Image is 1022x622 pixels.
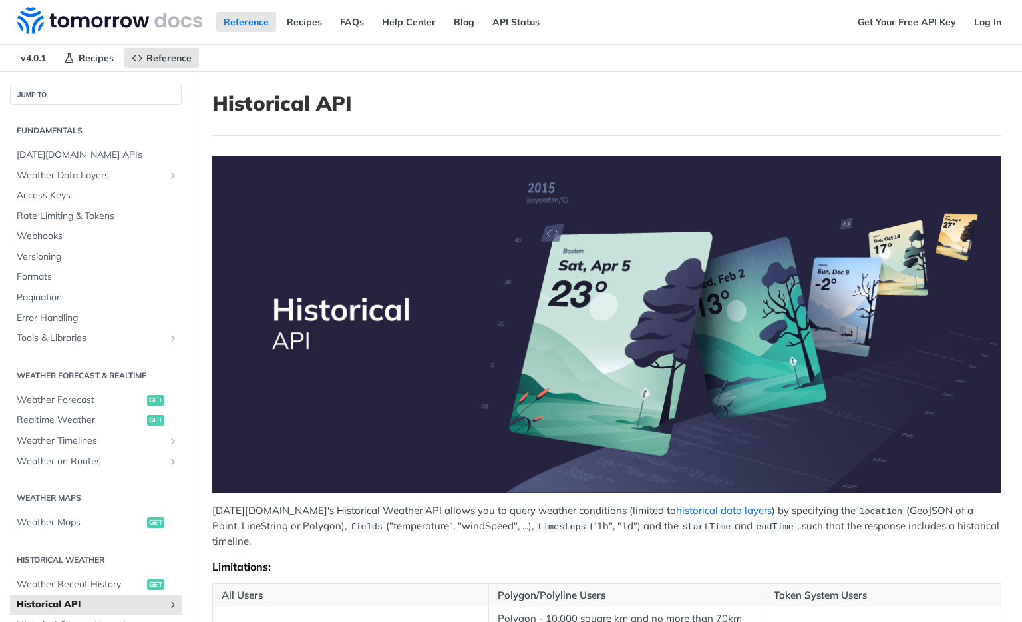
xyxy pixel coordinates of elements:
a: Formats [10,267,182,287]
a: Blog [446,12,482,32]
button: Show subpages for Tools & Libraries [168,333,178,344]
img: Historical-API.png [212,156,1001,493]
span: get [147,395,164,406]
span: Webhooks [17,230,178,243]
a: [DATE][DOMAIN_NAME] APIs [10,145,182,165]
span: Pagination [17,291,178,304]
a: FAQs [333,12,371,32]
p: [DATE][DOMAIN_NAME]'s Historical Weather API allows you to query weather conditions (limited to )... [212,503,1001,549]
code: startTime [679,520,735,533]
a: Versioning [10,247,182,267]
h2: Weather Forecast & realtime [10,370,182,382]
span: Weather Recent History [17,578,144,591]
a: Realtime Weatherget [10,410,182,430]
code: endTime [753,520,798,533]
span: Access Keys [17,189,178,202]
span: Realtime Weather [17,414,144,427]
th: All Users [213,583,489,607]
span: [DATE][DOMAIN_NAME] APIs [17,149,178,162]
a: Error Handling [10,308,182,328]
h2: Fundamentals [10,125,182,137]
a: Recipes [279,12,329,32]
a: Reference [216,12,276,32]
a: Weather on RoutesShow subpages for Weather on Routes [10,452,182,471]
h2: Historical Weather [10,554,182,566]
span: Versioning [17,250,178,264]
button: Show subpages for Historical API [168,599,178,610]
code: timesteps [534,520,590,533]
span: v4.0.1 [13,48,53,68]
a: Historical APIShow subpages for Historical API [10,595,182,615]
span: Weather Forecast [17,394,144,407]
span: Historical API [17,598,164,611]
a: Weather Recent Historyget [10,575,182,595]
a: Reference [124,48,199,68]
span: get [147,579,164,590]
a: API Status [485,12,547,32]
span: Weather on Routes [17,455,164,468]
a: Weather TimelinesShow subpages for Weather Timelines [10,431,182,451]
a: Access Keys [10,186,182,206]
span: Reference [146,52,192,64]
a: Rate Limiting & Tokens [10,206,182,226]
a: Weather Data LayersShow subpages for Weather Data Layers [10,166,182,186]
img: Tomorrow.io Weather API Docs [17,7,202,34]
span: Tools & Libraries [17,332,164,345]
span: get [147,517,164,528]
a: Weather Mapsget [10,513,182,533]
code: location [856,505,906,518]
code: fields [347,520,386,533]
span: Formats [17,270,178,284]
span: Weather Timelines [17,434,164,448]
span: get [147,415,164,426]
a: historical data layers [676,504,772,517]
button: JUMP TO [10,85,182,105]
h2: Weather Maps [10,492,182,504]
button: Show subpages for Weather on Routes [168,456,178,467]
a: Get Your Free API Key [850,12,963,32]
span: Error Handling [17,312,178,325]
a: Log In [967,12,1009,32]
a: Weather Forecastget [10,390,182,410]
th: Token System Users [765,583,1001,607]
a: Tools & LibrariesShow subpages for Tools & Libraries [10,328,182,348]
span: Weather Data Layers [17,169,164,182]
a: Recipes [57,48,121,68]
a: Help Center [375,12,443,32]
span: Weather Maps [17,516,144,529]
span: Rate Limiting & Tokens [17,210,178,223]
button: Show subpages for Weather Data Layers [168,170,178,181]
div: Limitations: [212,560,1001,573]
span: Expand image [212,156,1001,493]
th: Polygon/Polyline Users [488,583,765,607]
a: Pagination [10,288,182,308]
a: Webhooks [10,226,182,246]
span: Recipes [79,52,114,64]
h1: Historical API [212,91,1001,115]
button: Show subpages for Weather Timelines [168,436,178,446]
